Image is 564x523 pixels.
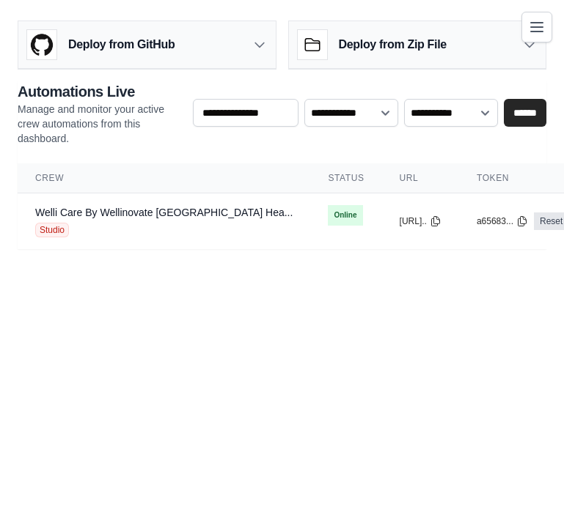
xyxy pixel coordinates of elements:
[18,102,181,146] p: Manage and monitor your active crew automations from this dashboard.
[477,215,528,227] button: a65683...
[35,223,69,237] span: Studio
[18,163,310,193] th: Crew
[35,207,293,218] a: Welli Care By Wellinovate [GEOGRAPHIC_DATA] Hea...
[382,163,459,193] th: URL
[310,163,381,193] th: Status
[339,36,447,53] h3: Deploy from Zip File
[18,81,181,102] h2: Automations Live
[68,36,175,53] h3: Deploy from GitHub
[521,12,552,42] button: Toggle navigation
[491,453,564,523] iframe: Chat Widget
[27,30,56,59] img: GitHub Logo
[328,205,362,226] span: Online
